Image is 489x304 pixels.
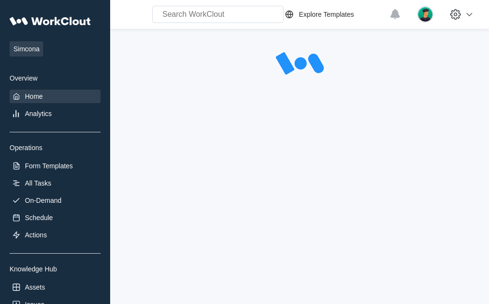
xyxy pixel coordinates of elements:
div: Home [25,93,43,100]
img: user.png [417,6,433,23]
a: All Tasks [10,176,101,190]
input: Search WorkClout [152,6,284,23]
a: Explore Templates [284,9,385,20]
div: Operations [10,144,101,152]
div: Actions [25,231,47,239]
span: Simcona [10,41,43,57]
div: Knowledge Hub [10,265,101,273]
div: Form Templates [25,162,73,170]
div: All Tasks [25,179,51,187]
div: Explore Templates [299,11,354,18]
a: Actions [10,228,101,242]
a: On-Demand [10,194,101,207]
div: Assets [25,283,45,291]
a: Home [10,90,101,103]
div: Analytics [25,110,52,117]
div: Overview [10,74,101,82]
a: Assets [10,281,101,294]
div: Schedule [25,214,53,222]
a: Schedule [10,211,101,224]
a: Analytics [10,107,101,120]
div: On-Demand [25,197,61,204]
a: Form Templates [10,159,101,173]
